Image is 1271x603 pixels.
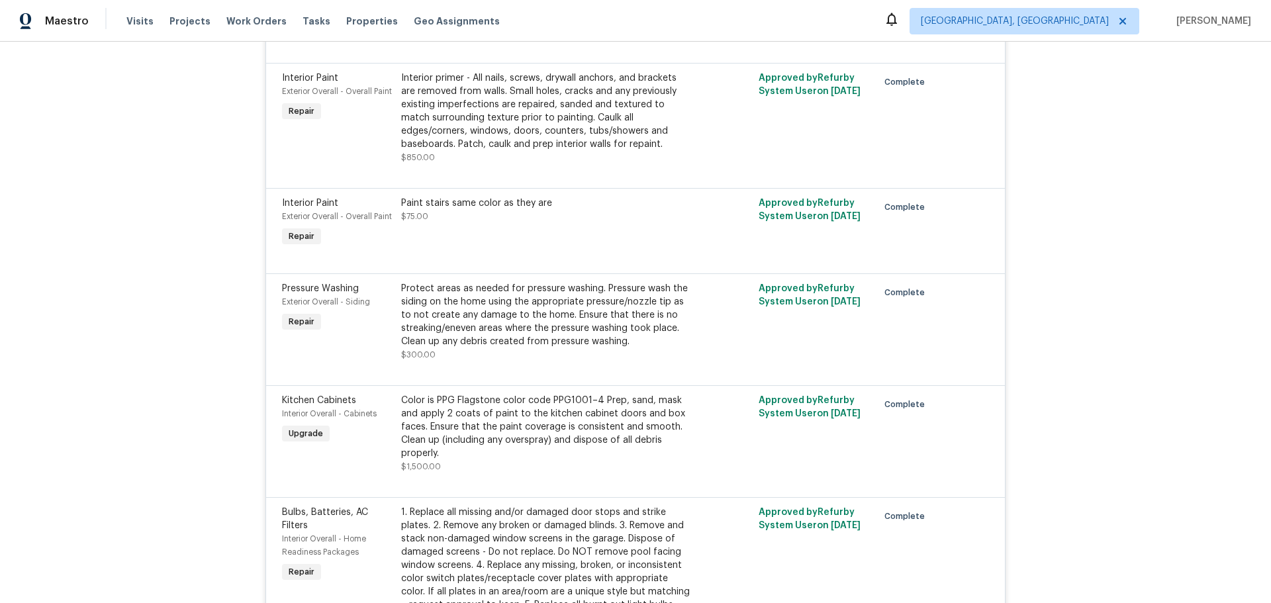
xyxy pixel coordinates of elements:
[1171,15,1251,28] span: [PERSON_NAME]
[831,212,861,221] span: [DATE]
[126,15,154,28] span: Visits
[282,199,338,208] span: Interior Paint
[759,199,861,221] span: Approved by Refurby System User on
[282,410,377,418] span: Interior Overall - Cabinets
[283,315,320,328] span: Repair
[759,508,861,530] span: Approved by Refurby System User on
[884,286,930,299] span: Complete
[283,565,320,579] span: Repair
[346,15,398,28] span: Properties
[831,521,861,530] span: [DATE]
[282,284,359,293] span: Pressure Washing
[401,282,691,348] div: Protect areas as needed for pressure washing. Pressure wash the siding on the home using the appr...
[831,409,861,418] span: [DATE]
[831,87,861,96] span: [DATE]
[303,17,330,26] span: Tasks
[401,197,691,210] div: Paint stairs same color as they are
[759,396,861,418] span: Approved by Refurby System User on
[831,297,861,306] span: [DATE]
[884,398,930,411] span: Complete
[282,396,356,405] span: Kitchen Cabinets
[45,15,89,28] span: Maestro
[401,351,436,359] span: $300.00
[884,75,930,89] span: Complete
[401,394,691,460] div: Color is PPG Flagstone color code PPG1001–4 Prep, sand, mask and apply 2 coats of paint to the ki...
[283,230,320,243] span: Repair
[759,284,861,306] span: Approved by Refurby System User on
[282,298,370,306] span: Exterior Overall - Siding
[401,463,441,471] span: $1,500.00
[884,510,930,523] span: Complete
[401,71,691,151] div: Interior primer - All nails, screws, drywall anchors, and brackets are removed from walls. Small ...
[283,105,320,118] span: Repair
[884,201,930,214] span: Complete
[282,87,392,95] span: Exterior Overall - Overall Paint
[401,212,428,220] span: $75.00
[401,154,435,162] span: $850.00
[169,15,211,28] span: Projects
[282,212,392,220] span: Exterior Overall - Overall Paint
[414,15,500,28] span: Geo Assignments
[921,15,1109,28] span: [GEOGRAPHIC_DATA], [GEOGRAPHIC_DATA]
[283,427,328,440] span: Upgrade
[282,535,366,556] span: Interior Overall - Home Readiness Packages
[282,73,338,83] span: Interior Paint
[226,15,287,28] span: Work Orders
[282,508,368,530] span: Bulbs, Batteries, AC Filters
[759,73,861,96] span: Approved by Refurby System User on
